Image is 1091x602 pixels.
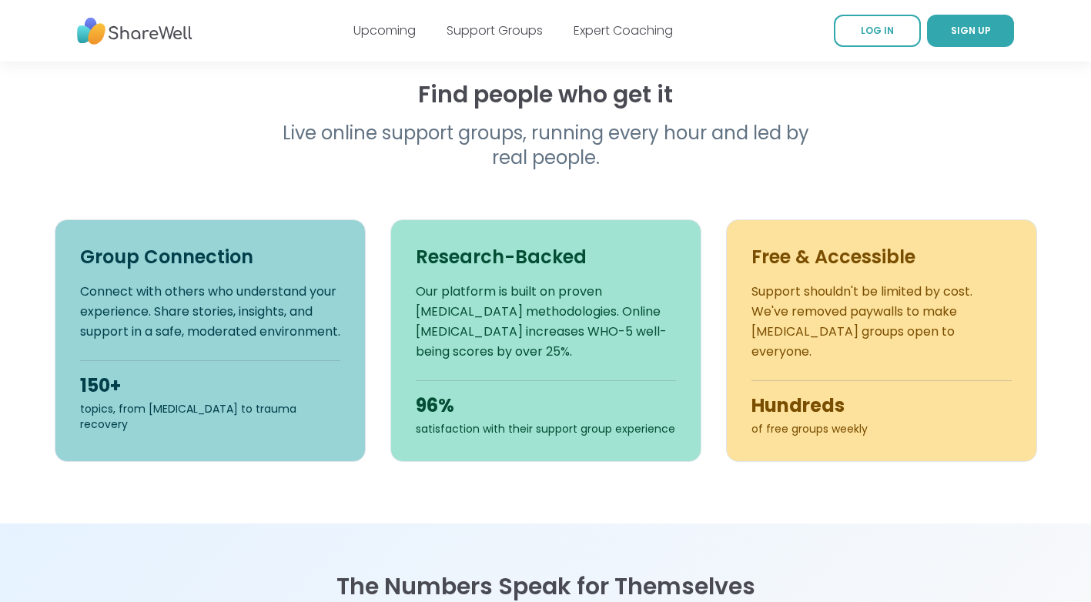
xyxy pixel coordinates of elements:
h2: Find people who get it [55,81,1037,109]
p: Live online support groups, running every hour and led by real people. [250,121,842,170]
p: Connect with others who understand your experience. Share stories, insights, and support in a saf... [80,282,340,342]
h2: The Numbers Speak for Themselves [55,573,1037,600]
a: Support Groups [447,22,543,39]
img: ShareWell Nav Logo [77,10,192,52]
h3: Research-Backed [416,245,676,269]
p: Our platform is built on proven [MEDICAL_DATA] methodologies. Online [MEDICAL_DATA] increases WHO... [416,282,676,362]
span: LOG IN [861,24,894,37]
div: topics, from [MEDICAL_DATA] to trauma recovery [80,401,340,432]
div: 150+ [80,373,340,398]
a: LOG IN [834,15,921,47]
h3: Free & Accessible [751,245,1012,269]
p: Support shouldn't be limited by cost. We've removed paywalls to make [MEDICAL_DATA] groups open t... [751,282,1012,362]
h3: Group Connection [80,245,340,269]
a: Expert Coaching [574,22,673,39]
div: 96% [416,393,676,418]
a: Upcoming [353,22,416,39]
div: Hundreds [751,393,1012,418]
span: SIGN UP [951,24,991,37]
div: of free groups weekly [751,421,1012,436]
a: SIGN UP [927,15,1014,47]
div: satisfaction with their support group experience [416,421,676,436]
